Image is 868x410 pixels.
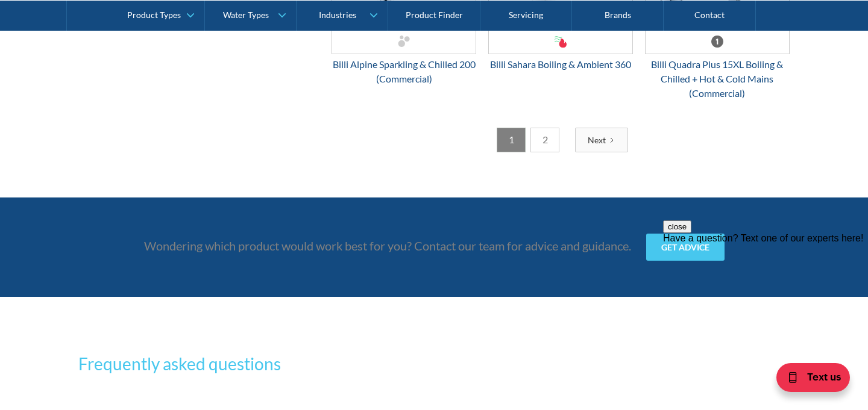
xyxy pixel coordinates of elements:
[223,10,269,20] div: Water Types
[530,128,559,152] a: 2
[645,57,790,101] div: Billi Quadra Plus 15XL Boiling & Chilled + Hot & Cold Mains (Commercial)
[78,351,790,376] h3: Frequently asked questions
[588,134,606,146] div: Next
[488,57,633,72] div: Billi Sahara Boiling & Ambient 360
[497,128,526,152] a: 1
[646,234,725,261] a: Get advice
[332,128,790,152] div: List
[127,10,181,20] div: Product Types
[144,237,631,255] p: Wondering which product would work best for you? Contact our team for advice and guidance.
[332,57,476,86] div: Billi Alpine Sparkling & Chilled 200 (Commercial)
[663,220,868,365] iframe: podium webchat widget prompt
[772,350,868,410] iframe: podium webchat widget bubble
[319,10,356,20] div: Industries
[575,128,628,152] a: Next Page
